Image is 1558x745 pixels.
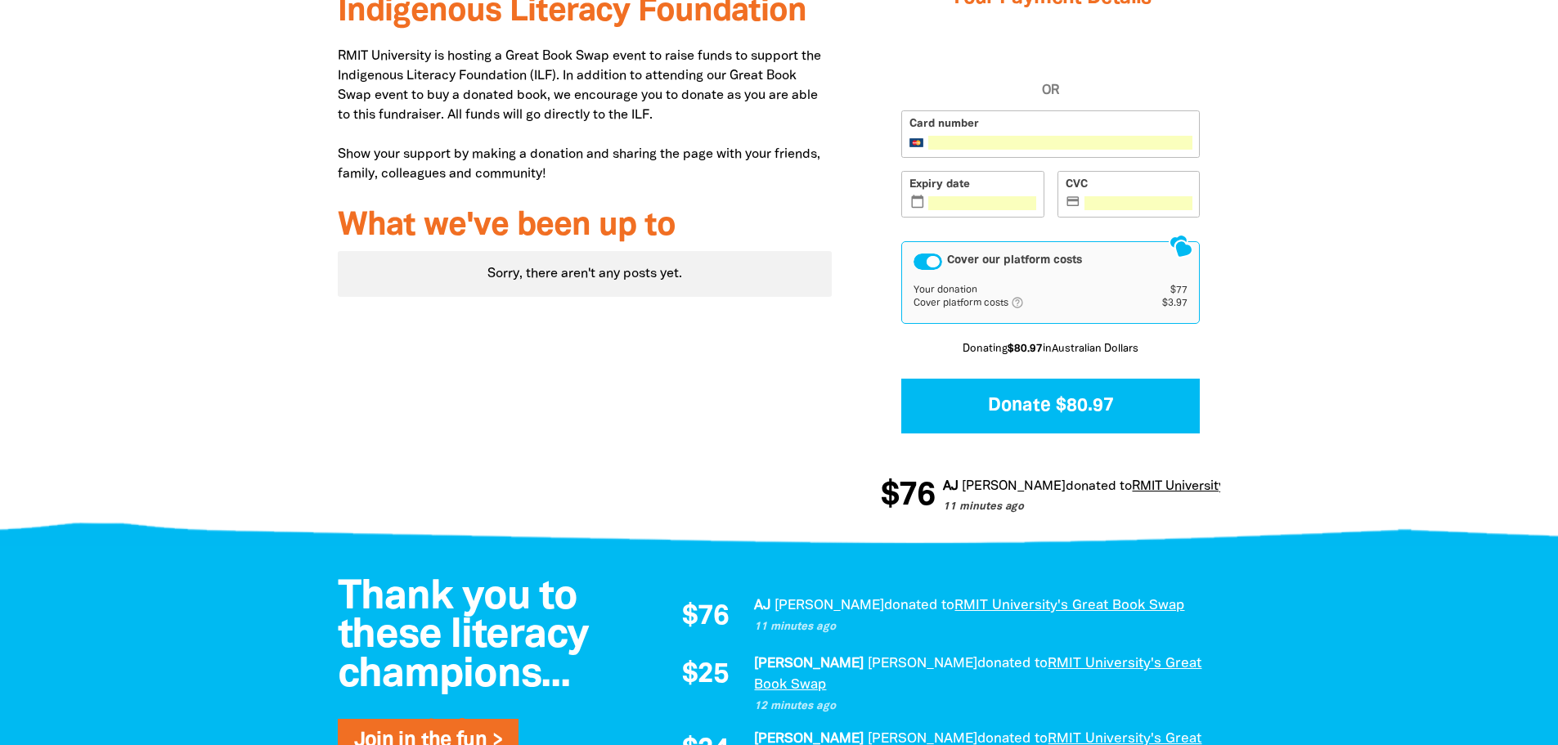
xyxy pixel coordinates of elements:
div: Sorry, there aren't any posts yet. [338,251,833,297]
span: donated to [884,599,954,612]
span: donated to [977,733,1048,745]
div: Paginated content [338,251,833,297]
iframe: Secure CVC input frame [1084,196,1192,210]
em: [PERSON_NAME] [754,657,864,670]
span: Thank you to these literacy champions... [338,579,589,694]
em: AJ [754,599,770,612]
p: RMIT University is hosting a Great Book Swap event to raise funds to support the Indigenous Liter... [338,47,833,184]
em: [PERSON_NAME] [868,733,977,745]
button: Donate $80.97 [901,379,1200,433]
td: $77 [1138,284,1188,297]
div: Donation stream [881,470,1220,523]
h3: What we've been up to [338,209,833,245]
em: [PERSON_NAME] [775,599,884,612]
em: [PERSON_NAME] [754,733,864,745]
i: credit_card [1066,195,1081,209]
p: 12 minutes ago [754,698,1204,715]
iframe: Secure expiration date input frame [928,196,1036,210]
span: $25 [682,662,729,689]
em: [PERSON_NAME] [959,481,1062,492]
td: Cover platform costs [914,296,1137,311]
b: $80.97 [1008,344,1043,354]
em: AJ [940,481,955,492]
i: help_outlined [1011,296,1037,309]
i: calendar_today [910,195,926,209]
button: Cover our platform costs [914,254,942,270]
span: donated to [1062,481,1129,492]
p: 11 minutes ago [754,619,1204,635]
iframe: PayPal-paypal [901,44,1200,81]
td: Your donation [914,284,1137,297]
img: MasterCard [909,138,924,147]
span: donated to [977,657,1048,670]
span: OR [901,81,1200,101]
a: RMIT University's Great Book Swap [954,599,1184,612]
a: RMIT University's Great Book Swap [754,657,1201,691]
span: $76 [682,604,729,631]
iframe: Secure card number input frame [928,136,1192,150]
span: $76 [878,480,932,513]
p: 11 minutes ago [940,500,1338,516]
em: [PERSON_NAME] [868,657,977,670]
td: $3.97 [1138,296,1188,311]
p: Donating in Australian Dollars [901,342,1200,358]
a: RMIT University's Great Book Swap [1129,481,1338,492]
